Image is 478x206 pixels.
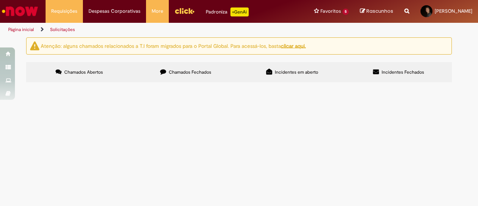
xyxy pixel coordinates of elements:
[230,7,249,16] p: +GenAi
[89,7,140,15] span: Despesas Corporativas
[342,9,349,15] span: 5
[8,27,34,33] a: Página inicial
[6,23,313,37] ul: Trilhas de página
[51,7,77,15] span: Requisições
[435,8,472,14] span: [PERSON_NAME]
[275,69,318,75] span: Incidentes em aberto
[64,69,103,75] span: Chamados Abertos
[152,7,163,15] span: More
[41,42,306,49] ng-bind-html: Atenção: alguns chamados relacionados a T.I foram migrados para o Portal Global. Para acessá-los,...
[360,8,393,15] a: Rascunhos
[366,7,393,15] span: Rascunhos
[50,27,75,33] a: Solicitações
[206,7,249,16] div: Padroniza
[1,4,39,19] img: ServiceNow
[281,42,306,49] a: clicar aqui.
[382,69,424,75] span: Incidentes Fechados
[169,69,211,75] span: Chamados Fechados
[174,5,195,16] img: click_logo_yellow_360x200.png
[320,7,341,15] span: Favoritos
